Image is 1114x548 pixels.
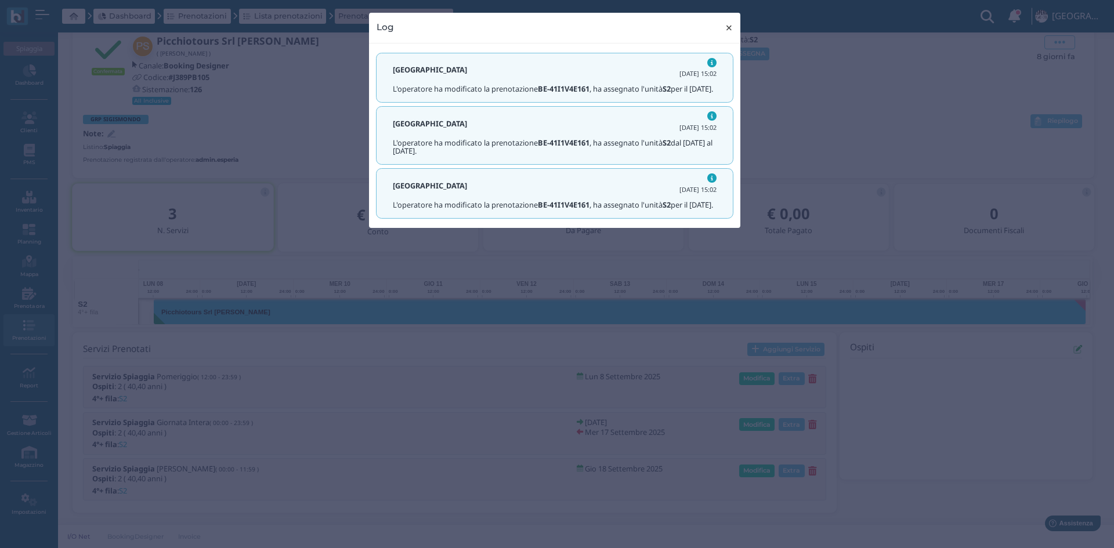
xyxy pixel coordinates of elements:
span: Assistenza [34,9,77,18]
b: S2 [663,84,671,94]
b: S2 [663,137,671,148]
h6: [DATE] 15:02 [679,186,717,193]
b: BE-41I1V4E161 [538,84,589,94]
b: [GEOGRAPHIC_DATA] [393,64,467,75]
h4: Log [377,20,394,34]
span: × [725,20,733,35]
h5: L'operatore ha modificato la prenotazione , ha assegnato l'unità per il [DATE]. [393,201,717,209]
b: BE-41I1V4E161 [538,137,589,148]
h6: [DATE] 15:02 [679,70,717,77]
b: BE-41I1V4E161 [538,199,589,210]
b: S2 [663,199,671,210]
b: [GEOGRAPHIC_DATA] [393,118,467,129]
h5: L'operatore ha modificato la prenotazione , ha assegnato l'unità dal [DATE] al [DATE]. [393,139,717,155]
h5: L'operatore ha modificato la prenotazione , ha assegnato l'unità per il [DATE]. [393,85,717,93]
h6: [DATE] 15:02 [679,124,717,131]
b: [GEOGRAPHIC_DATA] [393,180,467,191]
